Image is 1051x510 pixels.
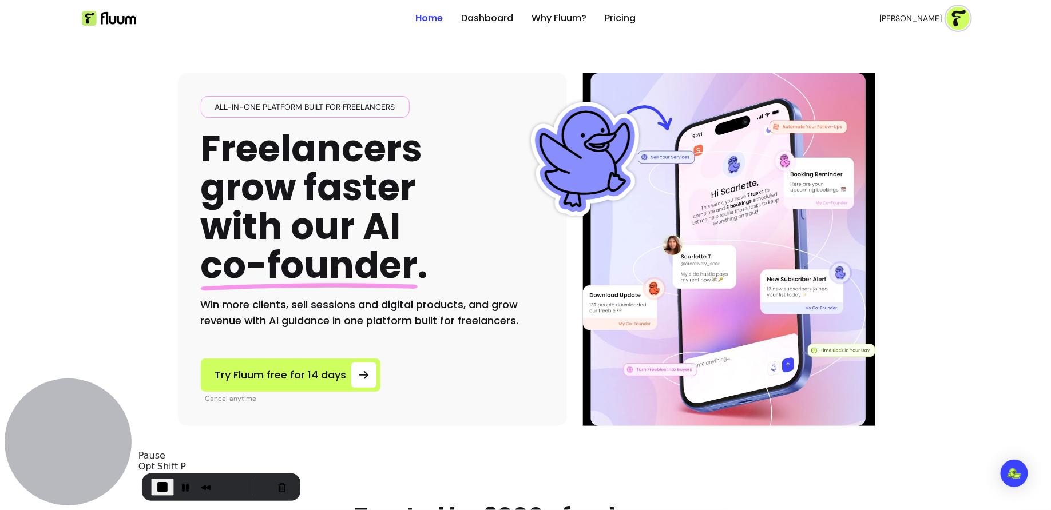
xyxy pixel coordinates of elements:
[201,297,544,329] h2: Win more clients, sell sessions and digital products, and grow revenue with AI guidance in one pl...
[201,240,418,290] span: co-founder
[82,11,136,26] img: Fluum Logo
[205,394,380,403] p: Cancel anytime
[461,11,513,25] a: Dashboard
[528,102,643,216] img: Fluum Duck sticker
[532,11,586,25] a: Why Fluum?
[211,101,400,113] span: All-in-one platform built for freelancers
[880,7,970,30] button: avatar[PERSON_NAME]
[201,358,380,392] a: Try Fluum free for 14 days
[605,11,636,25] a: Pricing
[880,13,942,24] span: [PERSON_NAME]
[201,129,429,285] h1: Freelancers grow faster with our AI .
[585,73,874,426] img: Hero
[215,367,347,383] span: Try Fluum free for 14 days
[947,7,970,30] img: avatar
[1001,460,1028,487] div: Open Intercom Messenger
[415,11,443,25] a: Home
